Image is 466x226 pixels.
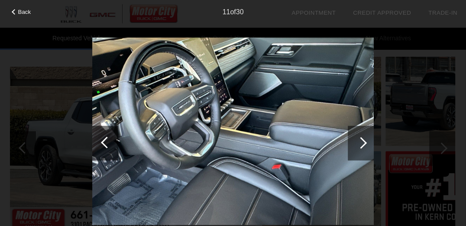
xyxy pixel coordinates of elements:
a: Trade-In [428,10,457,16]
a: Credit Approved [353,10,411,16]
span: Back [18,9,31,15]
span: 30 [236,8,244,16]
a: Appointment [291,10,336,16]
img: c622e67619b552ca55556bd08ab46b4fx.jpg [92,37,374,225]
span: 11 [223,8,230,16]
